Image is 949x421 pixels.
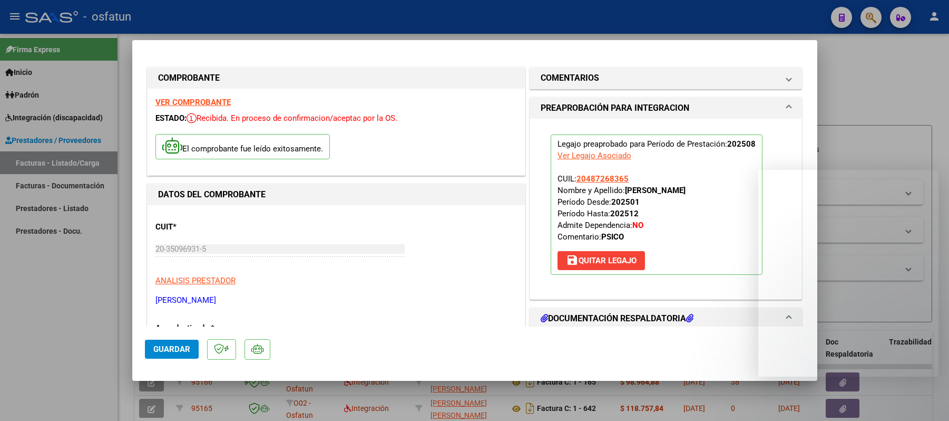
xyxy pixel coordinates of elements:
[155,113,187,123] span: ESTADO:
[155,134,330,160] p: El comprobante fue leído exitosamente.
[530,119,802,299] div: PREAPROBACIÓN PARA INTEGRACION
[601,232,624,242] strong: PSICO
[145,340,199,359] button: Guardar
[158,189,266,199] strong: DATOS DEL COMPROBANTE
[155,221,264,233] p: CUIT
[541,72,599,84] h1: COMENTARIOS
[610,209,639,218] strong: 202512
[551,135,762,275] p: Legajo preaprobado para Período de Prestación:
[727,139,756,149] strong: 202508
[187,113,397,123] span: Recibida. En proceso de confirmacion/aceptac por la OS.
[611,197,640,207] strong: 202501
[153,345,190,354] span: Guardar
[557,251,645,270] button: Quitar Legajo
[758,170,938,377] iframe: Intercom live chat mensaje
[530,98,802,119] mat-expansion-panel-header: PREAPROBACIÓN PARA INTEGRACION
[155,322,264,334] p: Area destinado *
[625,186,686,195] strong: [PERSON_NAME]
[155,294,517,307] p: [PERSON_NAME]
[530,308,802,329] mat-expansion-panel-header: DOCUMENTACIÓN RESPALDATORIA
[155,98,231,107] a: VER COMPROBANTE
[557,150,631,161] div: Ver Legajo Asociado
[158,73,220,83] strong: COMPROBANTE
[576,174,629,184] span: 20487268365
[530,68,802,89] mat-expansion-panel-header: COMENTARIOS
[557,174,686,242] span: CUIL: Nombre y Apellido: Período Desde: Período Hasta: Admite Dependencia:
[566,256,637,265] span: Quitar Legajo
[632,221,643,230] strong: NO
[566,254,579,266] mat-icon: save
[913,385,938,410] iframe: Intercom live chat
[541,102,689,114] h1: PREAPROBACIÓN PARA INTEGRACION
[155,276,236,285] span: ANALISIS PRESTADOR
[541,312,693,325] h1: DOCUMENTACIÓN RESPALDATORIA
[557,232,624,242] span: Comentario:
